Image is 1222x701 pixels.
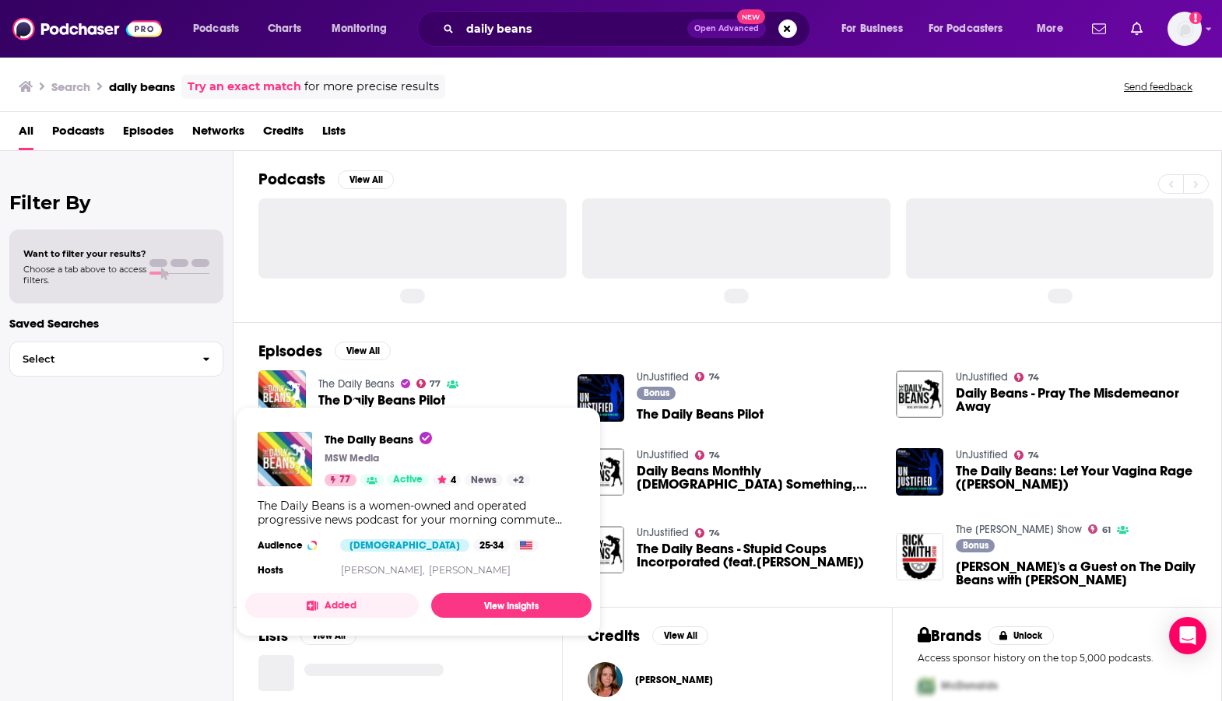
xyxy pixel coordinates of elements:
[258,370,306,418] img: The Daily Beans Pilot
[1037,18,1063,40] span: More
[695,372,720,381] a: 74
[318,377,395,391] a: The Daily Beans
[258,499,579,527] div: The Daily Beans is a women-owned and operated progressive news podcast for your morning commute b...
[929,18,1003,40] span: For Podcasters
[51,79,90,94] h3: Search
[637,408,764,421] a: The Daily Beans Pilot
[325,452,379,464] p: MSW Media
[193,18,239,40] span: Podcasts
[9,316,223,331] p: Saved Searches
[318,394,445,407] a: The Daily Beans Pilot
[695,528,720,538] a: 74
[1014,373,1039,382] a: 74
[918,16,1026,41] button: open menu
[578,448,625,496] img: Daily Beans Monthly Gay Something, Somewhere (feat. Erin Foley) corrected
[258,170,394,189] a: PodcastsView All
[123,118,174,150] a: Episodes
[637,542,877,569] a: The Daily Beans - Stupid Coups Incorporated (feat.Hugo Lowell)
[332,18,387,40] span: Monitoring
[109,79,175,94] h3: daily beans
[1086,16,1112,42] a: Show notifications dropdown
[918,626,982,646] h2: Brands
[956,464,1196,491] a: The Daily Beans: Let Your Vagina Rage (Lizz Winstead)
[588,662,623,697] img: Allison Gill
[19,118,33,150] a: All
[188,78,301,96] a: Try an exact match
[1119,80,1197,93] button: Send feedback
[637,526,689,539] a: UnJustified
[245,593,419,618] button: Added
[338,170,394,189] button: View All
[23,264,146,286] span: Choose a tab above to access filters.
[918,652,1196,664] p: Access sponsor history on the top 5,000 podcasts.
[578,526,625,573] img: The Daily Beans - Stupid Coups Incorporated (feat.Hugo Lowell)
[637,464,877,491] a: Daily Beans Monthly Gay Something, Somewhere (feat. Erin Foley) corrected
[1168,12,1202,46] img: User Profile
[1028,452,1039,459] span: 74
[325,474,356,486] a: 77
[635,674,713,686] span: [PERSON_NAME]
[430,380,441,387] span: 77
[956,387,1196,413] a: Daily Beans - Pray The Misdemeanor Away
[182,16,259,41] button: open menu
[431,593,592,618] a: View Insights
[340,539,469,552] div: [DEMOGRAPHIC_DATA]
[258,539,328,552] h3: Audience
[322,118,346,150] span: Lists
[9,191,223,214] h2: Filter By
[695,450,720,460] a: 74
[1168,12,1202,46] span: Logged in as caitlin.macneal
[23,248,146,259] span: Want to filter your results?
[1102,527,1111,534] span: 61
[387,474,429,486] a: Active
[460,16,687,41] input: Search podcasts, credits, & more...
[192,118,244,150] a: Networks
[393,472,423,488] span: Active
[9,342,223,377] button: Select
[304,78,439,96] span: for more precise results
[956,370,1008,384] a: UnJustified
[956,523,1082,536] a: The Rick Smith Show
[432,11,825,47] div: Search podcasts, credits, & more...
[1026,16,1083,41] button: open menu
[1169,617,1206,654] div: Open Intercom Messenger
[325,432,432,447] span: The Daily Beans
[637,448,689,461] a: UnJustified
[263,118,304,150] a: Credits
[1189,12,1202,24] svg: Add a profile image
[258,342,322,361] h2: Episodes
[709,373,720,380] span: 74
[896,533,943,580] img: Rick's a Guest on The Daily Beans with Allison Gil
[963,541,988,550] span: Bonus
[12,14,162,44] img: Podchaser - Follow, Share and Rate Podcasts
[258,564,283,577] h4: Hosts
[1088,524,1111,534] a: 61
[258,16,311,41] a: Charts
[258,342,391,361] a: EpisodesView All
[896,448,943,496] a: The Daily Beans: Let Your Vagina Rage (Lizz Winstead)
[578,374,625,422] img: The Daily Beans Pilot
[1125,16,1149,42] a: Show notifications dropdown
[637,370,689,384] a: UnJustified
[694,25,759,33] span: Open Advanced
[956,560,1196,587] span: [PERSON_NAME]'s a Guest on The Daily Beans with [PERSON_NAME]
[1014,450,1039,460] a: 74
[737,9,765,24] span: New
[1028,374,1039,381] span: 74
[830,16,922,41] button: open menu
[941,679,998,692] span: McDonalds
[258,432,312,486] img: The Daily Beans
[637,542,877,569] span: The Daily Beans - Stupid Coups Incorporated (feat.[PERSON_NAME])
[268,18,301,40] span: Charts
